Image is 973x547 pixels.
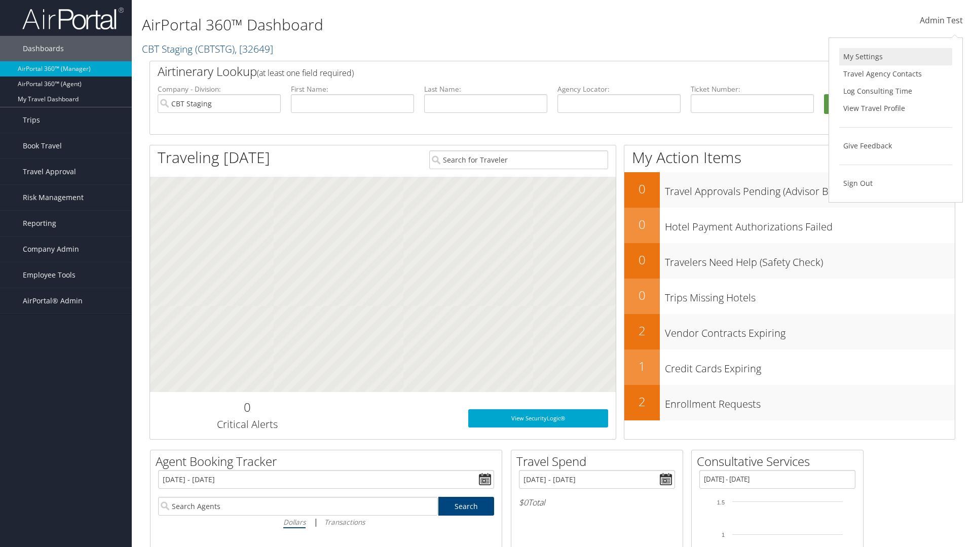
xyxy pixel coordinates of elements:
[23,133,62,159] span: Book Travel
[23,185,84,210] span: Risk Management
[624,287,660,304] h2: 0
[158,399,336,416] h2: 0
[624,208,955,243] a: 0Hotel Payment Authorizations Failed
[22,7,124,30] img: airportal-logo.png
[624,216,660,233] h2: 0
[156,453,502,470] h2: Agent Booking Tracker
[235,42,273,56] span: , [ 32649 ]
[557,84,681,94] label: Agency Locator:
[624,180,660,198] h2: 0
[519,497,528,508] span: $0
[142,42,273,56] a: CBT Staging
[717,499,725,505] tspan: 1.5
[839,48,952,65] a: My Settings
[624,243,955,279] a: 0Travelers Need Help (Safety Check)
[839,83,952,100] a: Log Consulting Time
[691,84,814,94] label: Ticket Number:
[920,5,963,36] a: Admin Test
[697,453,863,470] h2: Consultative Services
[158,516,494,528] div: |
[624,358,660,375] h2: 1
[839,175,952,192] a: Sign Out
[516,453,683,470] h2: Travel Spend
[23,237,79,262] span: Company Admin
[429,150,608,169] input: Search for Traveler
[624,147,955,168] h1: My Action Items
[158,84,281,94] label: Company - Division:
[624,314,955,349] a: 2Vendor Contracts Expiring
[23,211,56,236] span: Reporting
[624,393,660,410] h2: 2
[624,322,660,339] h2: 2
[158,63,880,80] h2: Airtinerary Lookup
[23,288,83,314] span: AirPortal® Admin
[291,84,414,94] label: First Name:
[665,250,955,269] h3: Travelers Need Help (Safety Check)
[23,36,64,61] span: Dashboards
[624,385,955,420] a: 2Enrollment Requests
[257,67,354,79] span: (at least one field required)
[665,286,955,305] h3: Trips Missing Hotels
[23,107,40,133] span: Trips
[519,497,675,508] h6: Total
[195,42,235,56] span: ( CBTSTG )
[839,65,952,83] a: Travel Agency Contacts
[158,417,336,432] h3: Critical Alerts
[158,497,438,516] input: Search Agents
[722,532,725,538] tspan: 1
[23,159,76,184] span: Travel Approval
[839,137,952,154] a: Give Feedback
[624,251,660,268] h2: 0
[624,279,955,314] a: 0Trips Missing Hotels
[324,517,365,527] i: Transactions
[839,100,952,117] a: View Travel Profile
[665,357,955,376] h3: Credit Cards Expiring
[824,94,947,114] button: Search
[23,262,76,288] span: Employee Tools
[438,497,495,516] a: Search
[424,84,547,94] label: Last Name:
[665,179,955,199] h3: Travel Approvals Pending (Advisor Booked)
[142,14,689,35] h1: AirPortal 360™ Dashboard
[283,517,306,527] i: Dollars
[665,321,955,340] h3: Vendor Contracts Expiring
[624,349,955,385] a: 1Credit Cards Expiring
[665,215,955,234] h3: Hotel Payment Authorizations Failed
[665,392,955,411] h3: Enrollment Requests
[624,172,955,208] a: 0Travel Approvals Pending (Advisor Booked)
[158,147,270,168] h1: Traveling [DATE]
[920,15,963,26] span: Admin Test
[468,409,608,427] a: View SecurityLogic®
